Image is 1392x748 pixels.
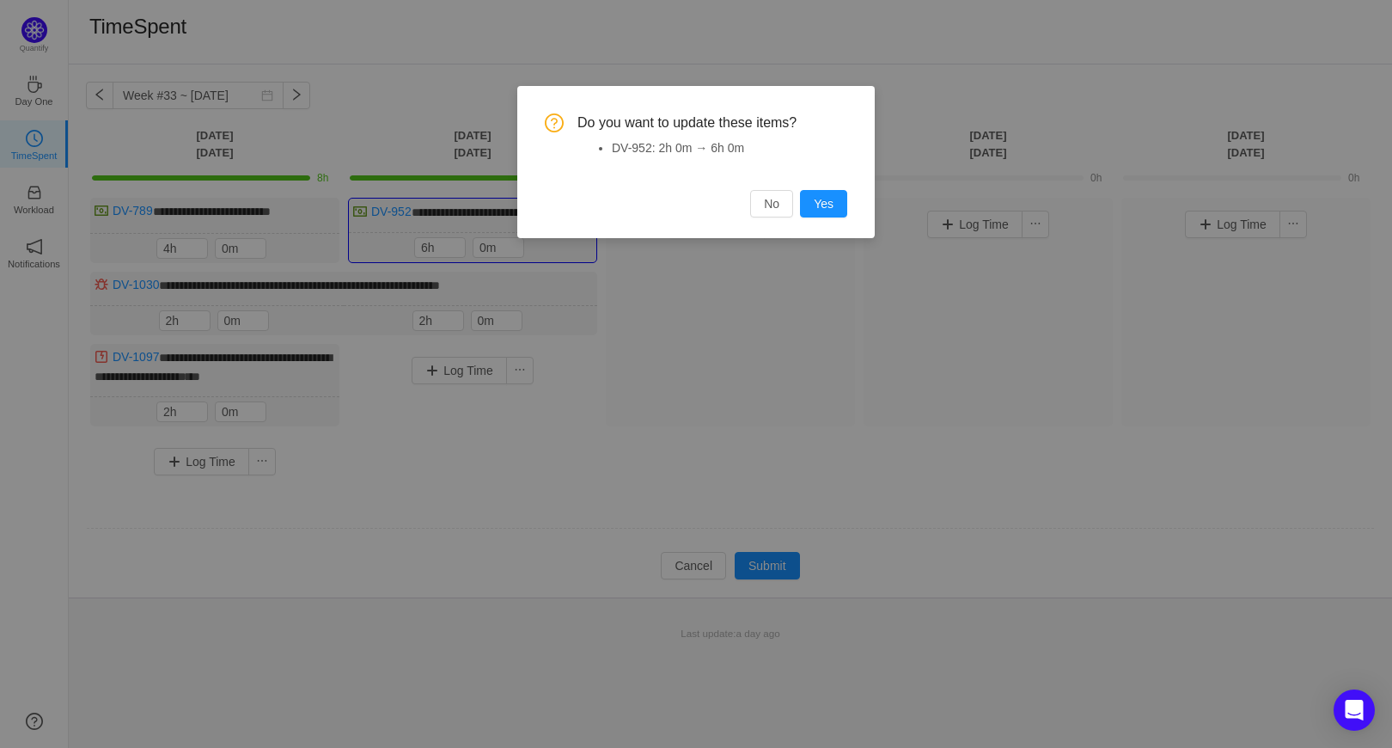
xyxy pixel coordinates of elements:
[577,113,847,132] span: Do you want to update these items?
[800,190,847,218] button: Yes
[612,139,847,157] li: DV-952: 2h 0m → 6h 0m
[1334,690,1375,731] div: Open Intercom Messenger
[545,113,564,132] i: icon: question-circle
[750,190,793,218] button: No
